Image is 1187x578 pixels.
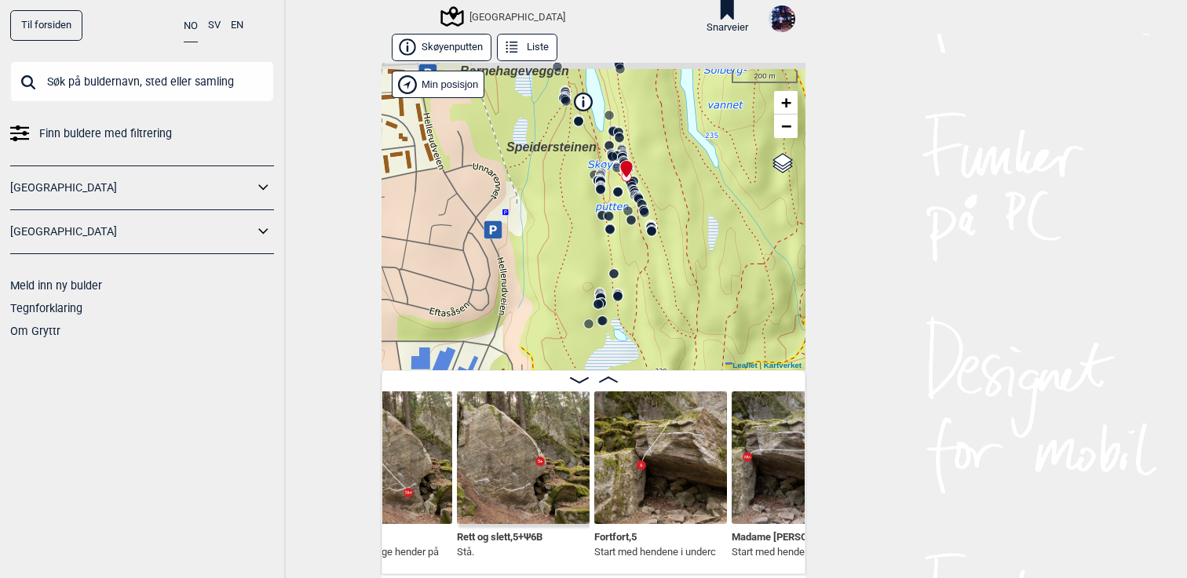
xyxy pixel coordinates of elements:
div: 200 m [732,71,798,83]
p: Start med hendene i sprekk [732,544,871,560]
button: NO [184,10,198,42]
a: Leaflet [725,361,758,369]
button: EN [231,10,243,41]
img: Madame Forte 200422 [732,391,864,524]
div: [GEOGRAPHIC_DATA] [443,7,565,26]
span: | [759,361,762,369]
a: Meld inn ny bulder [10,279,102,292]
img: Feronia 201121 [320,391,452,524]
span: − [781,116,791,136]
span: Madame [PERSON_NAME] , 7A+ [732,528,871,543]
img: Fortfort 201121 [594,391,727,524]
a: Til forsiden [10,10,82,41]
p: Stå. [457,544,542,560]
button: SV [208,10,221,41]
img: Rett og slett 201121 [457,391,590,524]
span: Finn buldere med filtrering [39,122,172,145]
div: Barnehageveggen [460,62,469,71]
a: [GEOGRAPHIC_DATA] [10,176,254,199]
span: Barnehageveggen [460,64,569,78]
input: Søk på buldernavn, sted eller samling [10,61,274,102]
p: Start med hendene i underc [594,544,716,560]
div: Speidersteinen [506,138,516,147]
a: Kartverket [764,361,802,369]
a: Om Gryttr [10,325,60,337]
button: Skøyenputten [392,34,491,61]
img: DSCF8875 [769,5,795,32]
button: Liste [497,34,557,61]
a: Layers [768,146,798,180]
a: [GEOGRAPHIC_DATA] [10,220,254,243]
span: Rett og slett , 5+ Ψ 6B [457,528,542,543]
div: Vis min posisjon [392,71,484,98]
span: Fortfort , 5 [594,528,637,543]
a: Tegnforklaring [10,302,82,314]
span: + [781,93,791,112]
span: Speidersteinen [506,140,597,154]
a: Finn buldere med filtrering [10,122,274,145]
a: Zoom in [774,91,798,115]
a: Zoom out [774,115,798,138]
